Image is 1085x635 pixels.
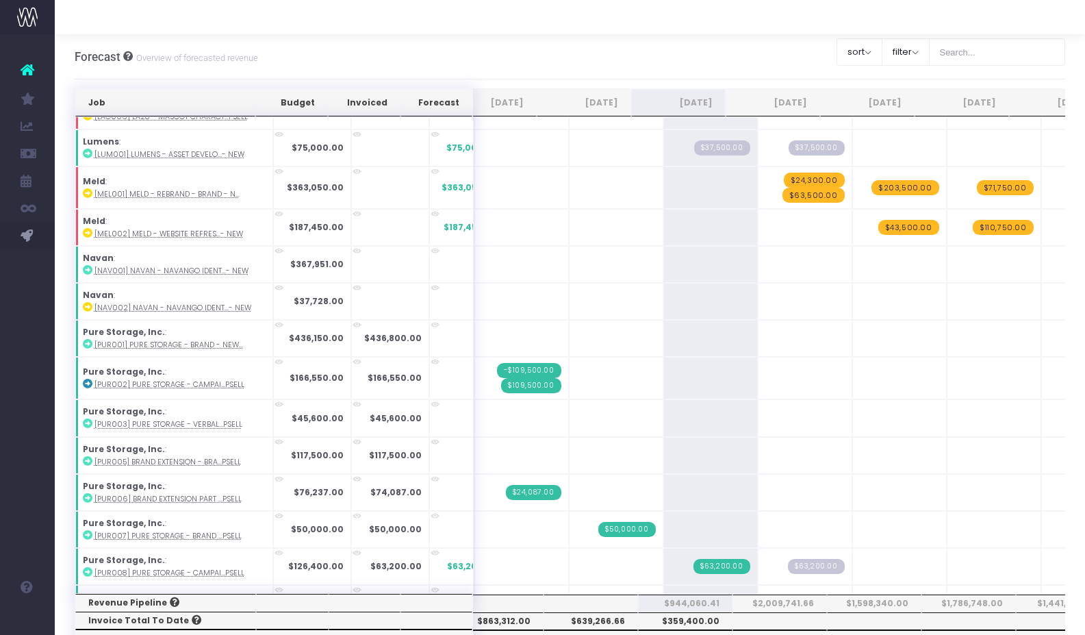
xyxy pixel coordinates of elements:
strong: Pure Storage, Inc. [83,591,165,603]
th: Jun 25: activate to sort column ascending [442,89,537,116]
th: $359,400.00 [638,612,732,630]
td: : [75,129,273,166]
th: $1,598,340.00 [827,595,921,612]
span: Streamtime Invoice: 889 – [PUR006] Brand Extension Part 2 - Brand - Upsell [506,485,561,500]
th: Nov 25: activate to sort column ascending [915,89,1009,116]
strong: Pure Storage, Inc. [83,366,165,377]
strong: $367,951.00 [290,258,344,270]
strong: $187,450.00 [289,221,344,233]
strong: Pure Storage, Inc. [83,326,165,338]
span: Forecast [75,50,120,64]
span: wayahead Revenue Forecast Item [977,180,1034,195]
button: sort [837,38,882,66]
th: Oct 25: activate to sort column ascending [820,89,915,116]
strong: $50,000.00 [369,523,422,535]
abbr: [PUR003] Pure Storage - Verbal ID Extension - Upsell [94,419,242,429]
img: images/default_profile_image.png [17,608,38,628]
th: Job: activate to sort column ascending [75,89,256,116]
strong: $37,728.00 [294,295,344,307]
strong: Pure Storage, Inc. [83,443,165,455]
td: : [75,585,273,622]
strong: Meld [83,215,105,227]
strong: Meld [83,175,105,187]
td: : [75,246,273,283]
span: Streamtime Invoice: 892.2 – [PUR002] Pure Storage - Campaign - Upsell [501,378,561,393]
td: : [75,283,273,320]
td: : [75,357,273,399]
strong: $74,087.00 [370,486,422,498]
abbr: [MEL001] Meld - Rebrand - Brand - New [94,189,240,199]
td: : [75,320,273,357]
strong: $117,500.00 [369,449,422,461]
strong: Pure Storage, Inc. [83,406,165,417]
abbr: [PUR005] Brand Extension - Brand - Upsell [94,457,241,467]
td: : [75,399,273,436]
strong: $166,550.00 [290,372,344,384]
abbr: [PUR006] Brand Extension Part 2 - Brand - Upsell [94,494,242,504]
abbr: [PUR001] Pure Storage - Brand - New [94,340,243,350]
strong: $436,800.00 [364,332,422,344]
abbr: [NAV001] Navan - NavanGo Identity - Brand - New [94,266,248,276]
span: Streamtime Draft Invoice: null – [LUM001] Lumens - Asset Development - New [789,140,845,155]
strong: $50,000.00 [291,523,344,535]
span: Streamtime Invoice: 910 – Pure Storage - Campaign Lookbook [693,559,750,574]
th: Jul 25: activate to sort column ascending [537,89,631,116]
strong: Lumens [83,136,119,147]
th: Forecast [400,89,472,116]
strong: $76,237.00 [294,486,344,498]
abbr: [PUR002] Pure Storage - Campaign - Upsell [94,379,244,390]
strong: Navan [83,252,114,264]
th: $2,009,741.66 [732,595,827,612]
strong: $63,200.00 [370,560,422,572]
span: Streamtime Draft Invoice: 912 – [LUM001] Lumens - Asset Development - New [694,140,750,155]
strong: $45,600.00 [292,412,344,424]
td: : [75,437,273,474]
abbr: [MEL002] Meld - Website Refresh - Digital - New [94,229,243,239]
abbr: [LAO006] LA28 - Mascot Character Design - Brand - Upsell [94,112,248,122]
th: Revenue Pipeline [75,594,256,612]
strong: $166,550.00 [368,372,422,384]
td: : [75,209,273,246]
td: : [75,548,273,585]
span: Streamtime Draft Invoice: null – Pure Storage - Campaign Lookbook [788,559,845,574]
strong: Pure Storage, Inc. [83,480,165,492]
strong: $363,050.00 [287,182,344,193]
th: $863,312.00 [449,612,544,630]
span: wayahead Revenue Forecast Item [871,180,939,195]
strong: Navan [83,289,114,301]
span: $75,000.00 [446,142,498,154]
th: Sep 25: activate to sort column ascending [726,89,820,116]
th: $639,266.66 [544,612,638,630]
span: $187,450.00 [444,221,498,234]
span: $63,200.00 [447,560,498,573]
th: $1,786,748.00 [921,595,1016,612]
abbr: [LUM001] Lumens - Asset Development - Campaign - New [94,149,244,160]
small: Overview of forecasted revenue [133,50,258,64]
strong: Pure Storage, Inc. [83,517,165,529]
strong: $75,000.00 [292,142,344,153]
span: wayahead Revenue Forecast Item [782,188,845,203]
td: : [75,474,273,511]
th: Invoice Total To Date [75,612,256,630]
strong: $436,150.00 [289,332,344,344]
span: $363,050.00 [442,182,498,194]
th: Aug 25: activate to sort column ascending [631,89,726,116]
input: Search... [929,38,1066,66]
strong: $45,600.00 [370,412,422,424]
th: Budget [255,89,328,116]
td: : [75,511,273,548]
span: wayahead Revenue Forecast Item [973,220,1034,235]
strong: $126,400.00 [288,560,344,572]
td: : [75,166,273,209]
th: $944,060.41 [638,595,732,612]
strong: Pure Storage, Inc. [83,554,165,566]
span: Streamtime Invoice: 895 – Pure Storage - Brand Extension Part 3 [598,522,656,537]
th: Invoiced [328,89,400,116]
strong: $117,500.00 [291,449,344,461]
abbr: [PUR008] Pure Storage - Campaign Lookbook - Campaign - Upsell [94,568,244,578]
abbr: [PUR007] Pure Storage - Brand Extension Part 3 - Brand - Upsell [94,531,242,541]
span: Streamtime Invoice: CN 892.2 – [PUR002] Pure Storage - Campaign - Upsell [497,363,561,378]
abbr: [NAV002] Navan - NavanGo Identity - Digital - New [94,303,251,313]
span: wayahead Revenue Forecast Item [784,173,845,188]
span: wayahead Revenue Forecast Item [878,220,939,235]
